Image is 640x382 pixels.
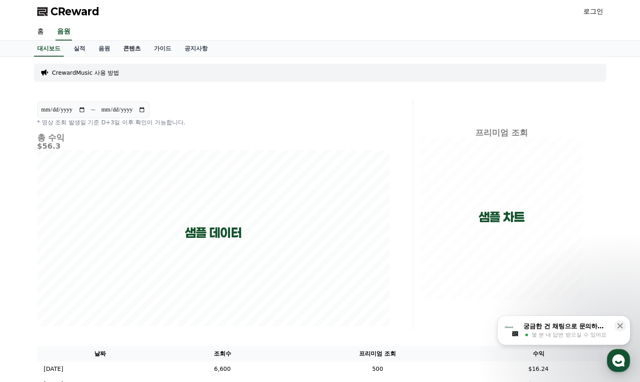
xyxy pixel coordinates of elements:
[37,346,164,361] th: 날짜
[178,41,214,57] a: 공지사항
[37,133,390,142] h4: 총 수익
[37,142,390,150] h5: $56.3
[163,346,281,361] th: 조회수
[55,262,107,282] a: 대화
[92,41,117,57] a: 음원
[26,274,31,281] span: 홈
[479,210,525,225] p: 샘플 차트
[76,275,86,281] span: 대화
[67,41,92,57] a: 실적
[50,5,99,18] span: CReward
[281,346,474,361] th: 프리미엄 조회
[2,262,55,282] a: 홈
[31,23,50,40] a: 홈
[420,128,583,137] h4: 프리미엄 조회
[147,41,178,57] a: 가이드
[474,346,603,361] th: 수익
[44,365,63,373] p: [DATE]
[117,41,147,57] a: 콘텐츠
[185,225,242,240] p: 샘플 데이터
[474,361,603,377] td: $16.24
[34,41,64,57] a: 대시보드
[281,361,474,377] td: 500
[55,23,72,40] a: 음원
[52,69,120,77] a: CrewardMusic 사용 방법
[163,361,281,377] td: 6,600
[128,274,138,281] span: 설정
[583,7,603,17] a: 로그인
[37,118,390,126] p: * 영상 조회 발생일 기준 D+3일 이후 확인이 가능합니다.
[91,105,96,115] p: ~
[37,5,99,18] a: CReward
[107,262,159,282] a: 설정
